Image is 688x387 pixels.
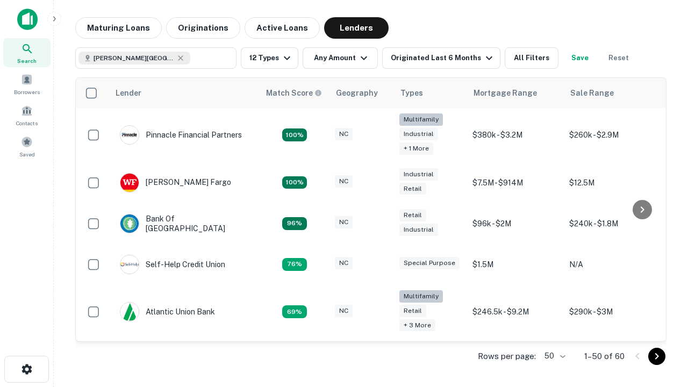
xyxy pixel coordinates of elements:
th: Types [394,78,467,108]
td: $240k - $1.8M [564,203,661,244]
p: 1–50 of 60 [584,350,625,363]
button: All Filters [505,47,558,69]
th: Capitalize uses an advanced AI algorithm to match your search with the best lender. The match sco... [260,78,329,108]
div: Matching Properties: 26, hasApolloMatch: undefined [282,128,307,141]
h6: Match Score [266,87,320,99]
span: Saved [19,150,35,159]
td: $246.5k - $9.2M [467,285,564,339]
button: Originated Last 6 Months [382,47,500,69]
span: Search [17,56,37,65]
p: Rows per page: [478,350,536,363]
div: + 1 more [399,142,433,155]
a: Search [3,38,51,67]
div: Matching Properties: 10, hasApolloMatch: undefined [282,305,307,318]
div: Pinnacle Financial Partners [120,125,242,145]
div: Types [400,87,423,99]
span: [PERSON_NAME][GEOGRAPHIC_DATA], [GEOGRAPHIC_DATA] [94,53,174,63]
img: picture [120,126,139,144]
button: Go to next page [648,348,665,365]
div: Multifamily [399,290,443,303]
div: Retail [399,209,426,221]
div: Industrial [399,168,438,181]
span: Borrowers [14,88,40,96]
div: Originated Last 6 Months [391,52,496,64]
td: $7.5M - $914M [467,162,564,203]
div: Industrial [399,128,438,140]
div: Multifamily [399,113,443,126]
button: Active Loans [245,17,320,39]
div: Mortgage Range [474,87,537,99]
img: picture [120,214,139,233]
img: picture [120,255,139,274]
div: Retail [399,305,426,317]
button: Maturing Loans [75,17,162,39]
div: Bank Of [GEOGRAPHIC_DATA] [120,214,249,233]
button: Any Amount [303,47,378,69]
td: N/A [564,244,661,285]
td: $1.5M [467,244,564,285]
button: Originations [166,17,240,39]
button: Save your search to get updates of matches that match your search criteria. [563,47,597,69]
div: NC [335,175,353,188]
span: Contacts [16,119,38,127]
div: Capitalize uses an advanced AI algorithm to match your search with the best lender. The match sco... [266,87,322,99]
a: Borrowers [3,69,51,98]
th: Geography [329,78,394,108]
div: Self-help Credit Union [120,255,225,274]
td: $380k - $3.2M [467,108,564,162]
img: capitalize-icon.png [17,9,38,30]
td: $290k - $3M [564,285,661,339]
img: picture [120,174,139,192]
td: $96k - $2M [467,203,564,244]
td: $260k - $2.9M [564,108,661,162]
div: NC [335,128,353,140]
div: Atlantic Union Bank [120,302,215,321]
div: Geography [336,87,378,99]
div: NC [335,216,353,228]
div: Special Purpose [399,257,460,269]
div: Retail [399,183,426,195]
th: Mortgage Range [467,78,564,108]
img: picture [120,303,139,321]
div: Sale Range [570,87,614,99]
button: Reset [601,47,636,69]
div: Matching Properties: 15, hasApolloMatch: undefined [282,176,307,189]
button: Lenders [324,17,389,39]
div: Matching Properties: 14, hasApolloMatch: undefined [282,217,307,230]
div: [PERSON_NAME] Fargo [120,173,231,192]
div: + 3 more [399,319,435,332]
div: Matching Properties: 11, hasApolloMatch: undefined [282,258,307,271]
div: Industrial [399,224,438,236]
div: 50 [540,348,567,364]
th: Lender [109,78,260,108]
div: Lender [116,87,141,99]
div: NC [335,305,353,317]
iframe: Chat Widget [634,301,688,353]
div: NC [335,257,353,269]
a: Saved [3,132,51,161]
td: $12.5M [564,162,661,203]
a: Contacts [3,101,51,130]
button: 12 Types [241,47,298,69]
th: Sale Range [564,78,661,108]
